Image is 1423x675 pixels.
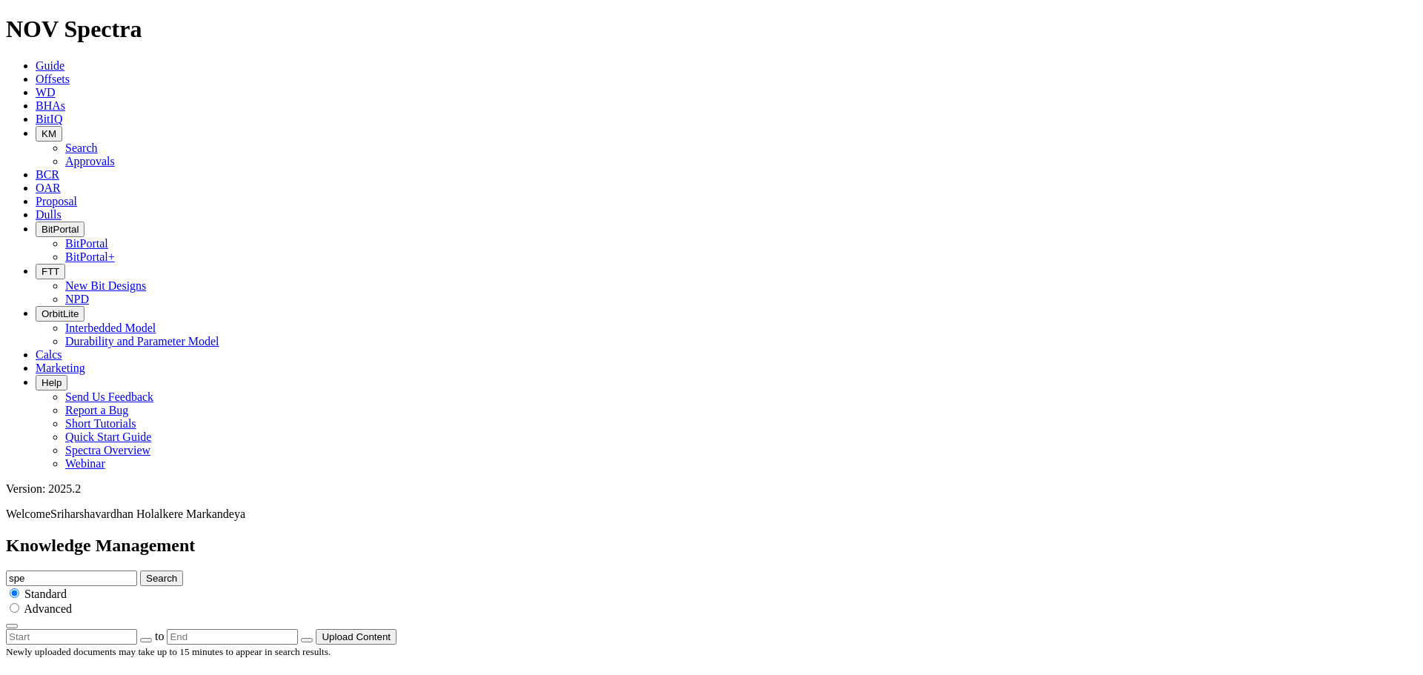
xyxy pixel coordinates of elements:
a: NPD [65,293,89,305]
a: Search [65,142,98,154]
a: OAR [36,182,61,194]
a: Durability and Parameter Model [65,335,219,348]
a: Proposal [36,195,77,207]
a: Report a Bug [65,404,128,416]
input: e.g. Smoothsteer Record [6,571,137,586]
a: BitPortal+ [65,250,115,263]
a: BitIQ [36,113,62,125]
a: Send Us Feedback [65,390,153,403]
span: BitPortal [42,224,79,235]
a: New Bit Designs [65,279,146,292]
a: WD [36,86,56,99]
a: BCR [36,168,59,181]
a: Spectra Overview [65,444,150,456]
a: Dulls [36,208,62,221]
button: KM [36,126,62,142]
span: Help [42,377,62,388]
a: BitPortal [65,237,108,250]
a: Offsets [36,73,70,85]
a: Approvals [65,155,115,167]
button: Upload Content [316,629,397,645]
a: Marketing [36,362,85,374]
a: Interbedded Model [65,322,156,334]
a: Quick Start Guide [65,430,151,443]
span: Sriharshavardhan Holalkere Markandeya [50,508,245,520]
span: Advanced [24,602,72,615]
span: Standard [24,588,67,600]
h2: Knowledge Management [6,536,1417,556]
a: Calcs [36,348,62,361]
span: OrbitLite [42,308,79,319]
button: FTT [36,264,65,279]
button: Search [140,571,183,586]
span: FTT [42,266,59,277]
button: OrbitLite [36,306,84,322]
span: KM [42,128,56,139]
a: BHAs [36,99,65,112]
button: Help [36,375,67,390]
input: End [167,629,298,645]
a: Guide [36,59,64,72]
a: Short Tutorials [65,417,136,430]
small: Newly uploaded documents may take up to 15 minutes to appear in search results. [6,646,331,657]
h1: NOV Spectra [6,16,1417,43]
div: Version: 2025.2 [6,482,1417,496]
button: BitPortal [36,222,84,237]
input: Start [6,629,137,645]
span: to [155,630,164,642]
a: Webinar [65,457,105,470]
p: Welcome [6,508,1417,521]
